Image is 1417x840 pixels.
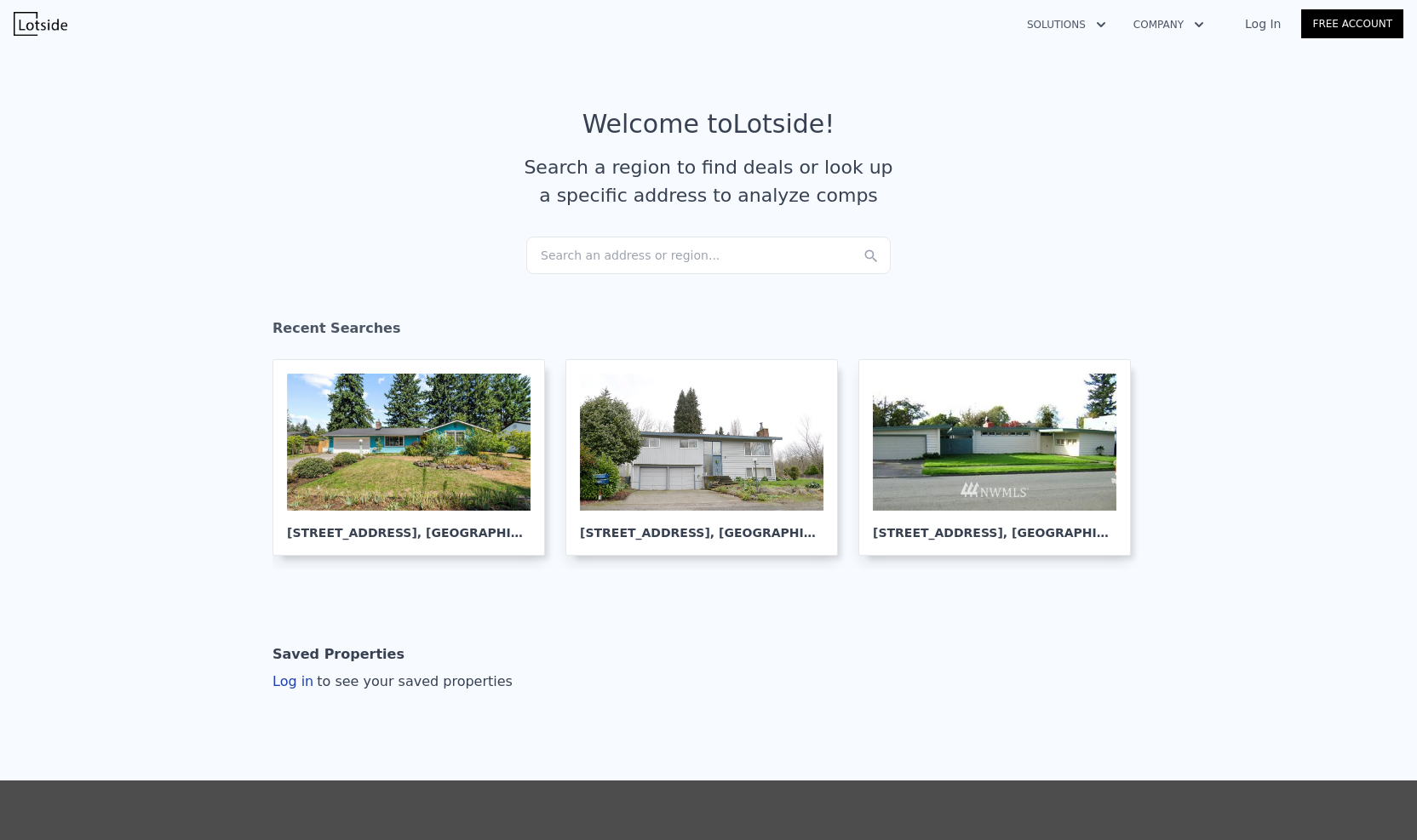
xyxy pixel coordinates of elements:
[272,637,404,671] div: Saved Properties
[526,237,891,274] div: Search an address or region...
[287,511,531,541] div: [STREET_ADDRESS] , [GEOGRAPHIC_DATA]
[272,671,513,692] div: Log in
[313,673,513,689] span: to see your saved properties
[272,359,559,556] a: [STREET_ADDRESS], [GEOGRAPHIC_DATA]
[565,359,852,556] a: [STREET_ADDRESS], [GEOGRAPHIC_DATA]
[1225,15,1301,32] a: Log In
[518,153,899,209] div: Search a region to find deals or look up a specific address to analyze comps
[582,109,835,140] div: Welcome to Lotside !
[272,305,1144,359] div: Recent Searches
[580,511,823,541] div: [STREET_ADDRESS] , [GEOGRAPHIC_DATA]
[1120,9,1218,40] button: Company
[873,511,1116,541] div: [STREET_ADDRESS] , [GEOGRAPHIC_DATA][PERSON_NAME]
[1013,9,1120,40] button: Solutions
[1301,9,1403,38] a: Free Account
[858,359,1144,556] a: [STREET_ADDRESS], [GEOGRAPHIC_DATA][PERSON_NAME]
[14,12,67,36] img: Lotside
